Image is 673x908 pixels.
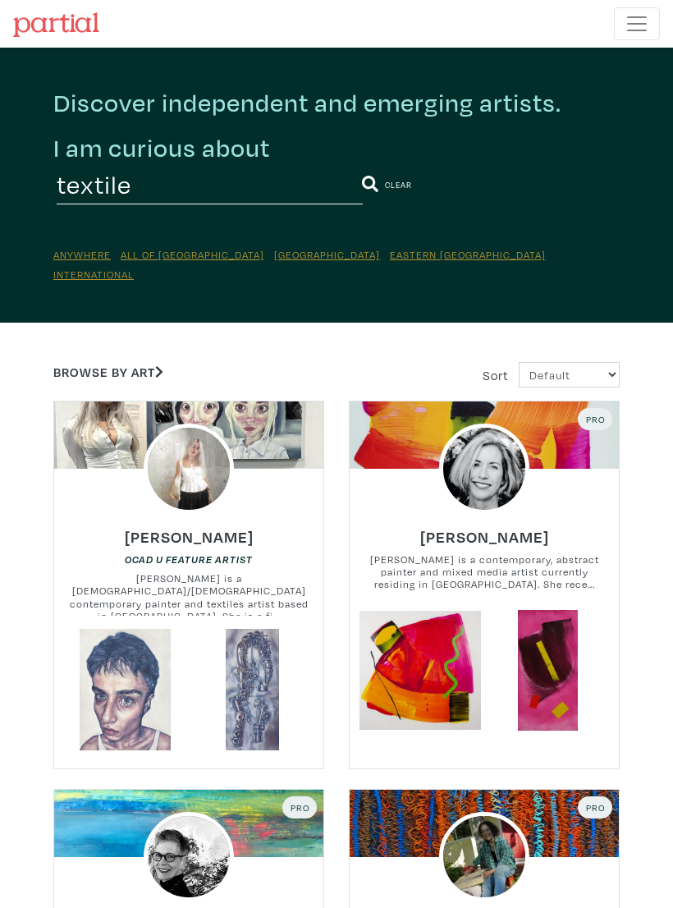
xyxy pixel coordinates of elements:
a: [PERSON_NAME] [420,524,549,540]
small: [PERSON_NAME] is a contemporary, abstract painter and mixed media artist currently residing in [G... [350,553,619,597]
a: Eastern [GEOGRAPHIC_DATA] [390,248,546,261]
small: [PERSON_NAME] is a [DEMOGRAPHIC_DATA]/[DEMOGRAPHIC_DATA] contemporary painter and textiles artist... [54,572,323,616]
a: OCAD U Feature Artist [125,553,253,566]
small: Clear [385,180,412,190]
img: phpThumb.php [144,424,233,513]
a: Browse by Art [53,364,163,380]
span: Pro [289,801,310,814]
span: Sort [483,367,509,383]
a: International [53,268,134,281]
img: phpThumb.php [144,812,233,901]
em: OCAD U Feature Artist [125,553,253,566]
a: Clear [385,177,412,193]
span: Pro [584,801,606,814]
button: Toggle navigation [614,7,660,40]
h2: I am curious about [53,132,270,164]
h2: Discover independent and emerging artists. [53,87,620,118]
img: phpThumb.php [439,812,529,901]
h6: [PERSON_NAME] [420,527,549,547]
img: phpThumb.php [439,424,529,513]
a: All of [GEOGRAPHIC_DATA] [121,248,264,261]
span: Pro [584,413,606,425]
h6: [PERSON_NAME] [125,527,254,547]
a: [GEOGRAPHIC_DATA] [274,248,380,261]
a: Anywhere [53,248,111,261]
a: [PERSON_NAME] [125,524,254,540]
